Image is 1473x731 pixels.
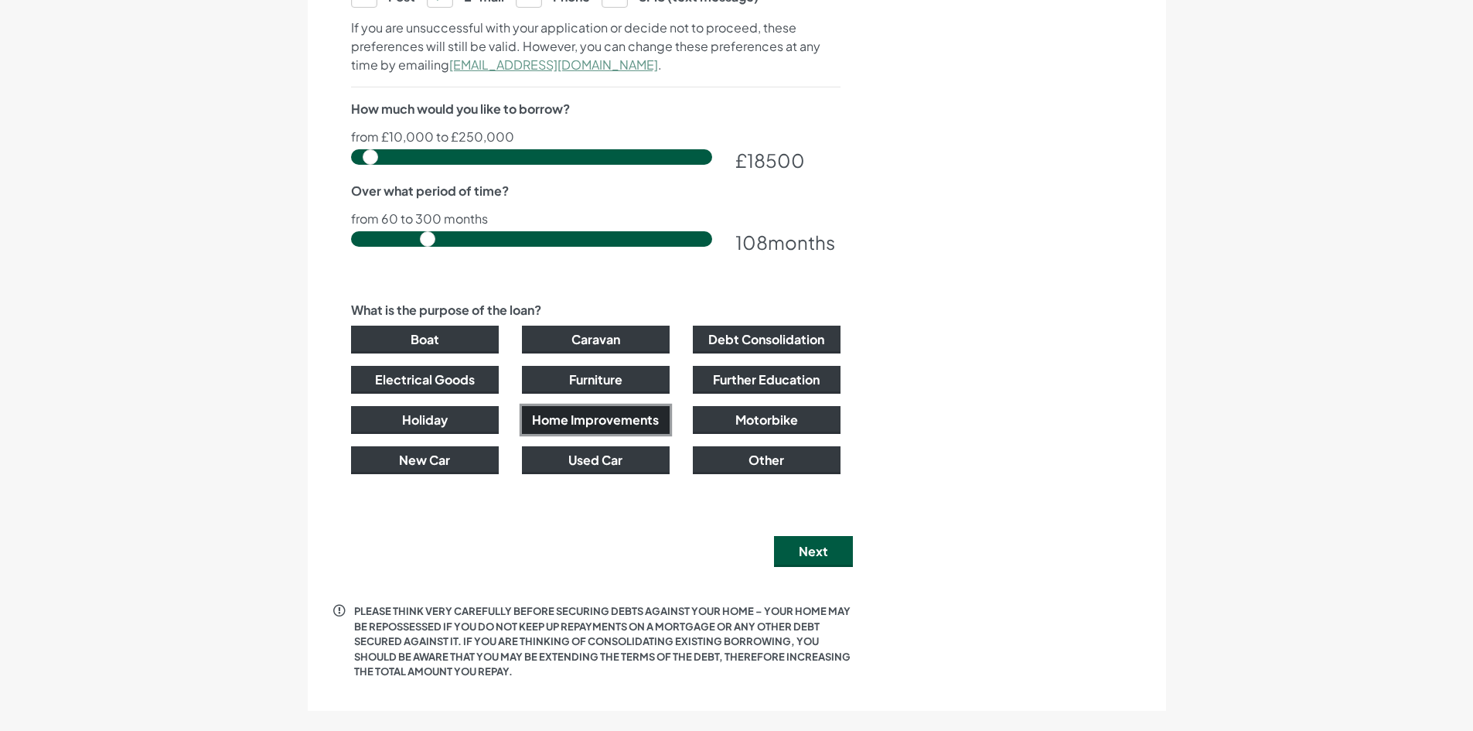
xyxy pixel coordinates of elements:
button: Used Car [522,446,670,474]
div: months [735,228,840,256]
button: Electrical Goods [351,366,499,394]
button: Home Improvements [522,406,670,434]
button: Caravan [522,326,670,354]
span: 108 [735,231,768,254]
label: What is the purpose of the loan? [351,301,541,319]
p: from 60 to 300 months [351,213,840,225]
span: 18500 [747,149,805,172]
button: Motorbike [693,406,840,434]
button: Further Education [693,366,840,394]
button: Holiday [351,406,499,434]
p: PLEASE THINK VERY CAREFULLY BEFORE SECURING DEBTS AGAINST YOUR HOME – YOUR HOME MAY BE REPOSSESSE... [354,604,853,680]
p: from £10,000 to £250,000 [351,131,840,143]
a: [EMAIL_ADDRESS][DOMAIN_NAME] [449,56,658,73]
button: Boat [351,326,499,354]
p: If you are unsuccessful with your application or decide not to proceed, these preferences will st... [351,19,840,74]
div: £ [735,146,840,174]
button: Next [774,536,853,567]
button: Debt Consolidation [693,326,840,354]
label: How much would you like to borrow? [351,100,570,118]
button: Furniture [522,366,670,394]
label: Over what period of time? [351,182,509,200]
button: New Car [351,446,499,474]
button: Other [693,446,840,474]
